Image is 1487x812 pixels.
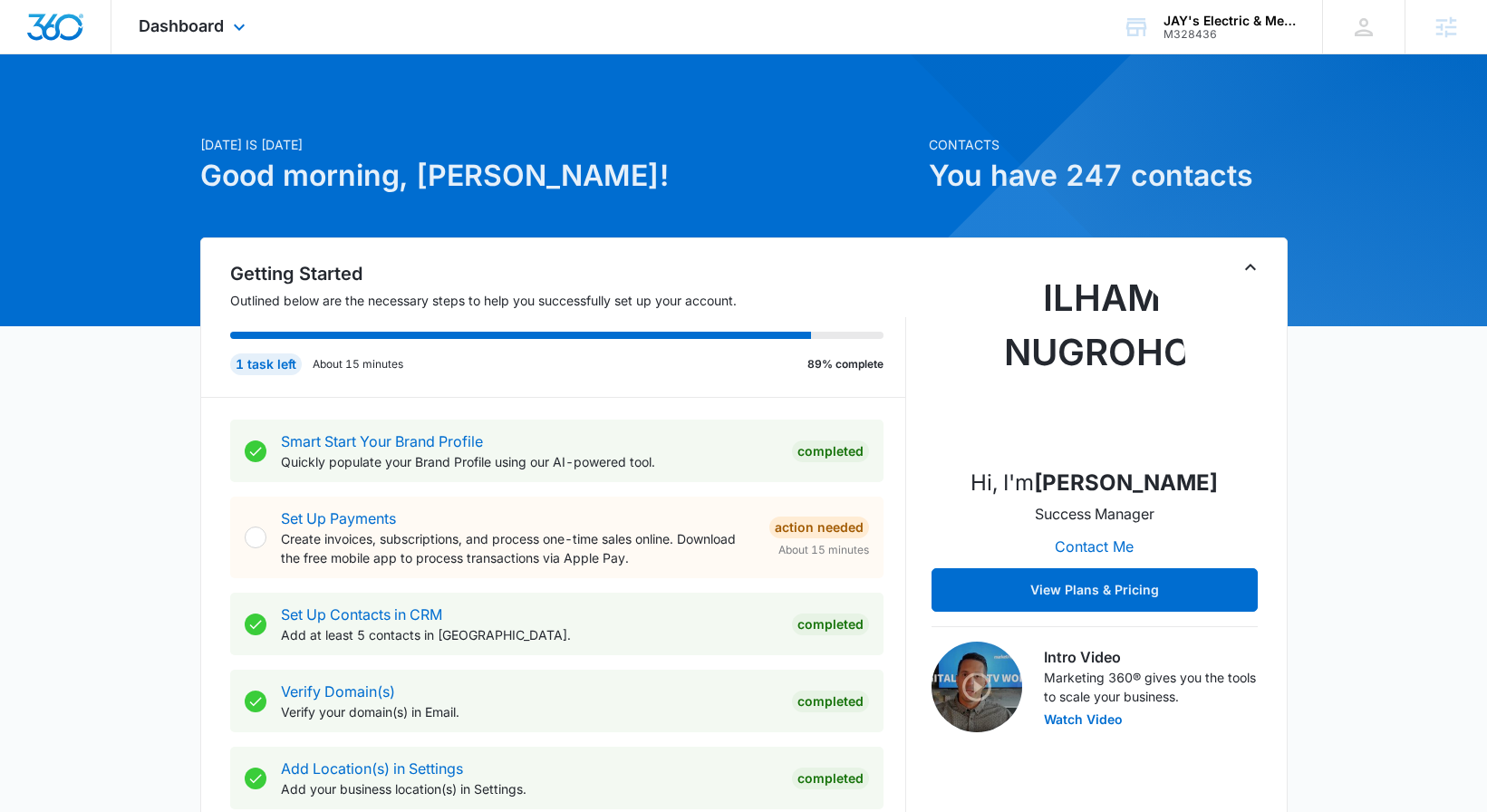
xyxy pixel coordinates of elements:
p: 89% complete [807,356,884,372]
h2: Getting Started [230,260,906,287]
img: Ilham Nugroho [1004,271,1185,452]
a: Add Location(s) in Settings [281,759,463,778]
strong: [PERSON_NAME] [1034,469,1218,496]
p: Contacts [929,135,1288,154]
p: Add at least 5 contacts in [GEOGRAPHIC_DATA]. [281,625,777,644]
h3: Intro Video [1044,646,1258,668]
p: Success Manager [1035,503,1154,525]
a: Verify Domain(s) [281,682,395,701]
p: Outlined below are the necessary steps to help you successfully set up your account. [230,291,906,310]
span: Dashboard [139,16,224,35]
span: About 15 minutes [778,542,869,558]
h1: You have 247 contacts [929,154,1288,198]
p: Verify your domain(s) in Email. [281,702,777,721]
div: Completed [792,768,869,789]
div: Action Needed [769,517,869,538]
button: Toggle Collapse [1240,256,1261,278]
div: Completed [792,614,869,635]
p: Hi, I'm [970,467,1218,499]
p: Quickly populate your Brand Profile using our AI-powered tool. [281,452,777,471]
button: Contact Me [1037,525,1152,568]
div: 1 task left [230,353,302,375]
div: account id [1164,28,1296,41]
h1: Good morning, [PERSON_NAME]! [200,154,918,198]
button: Watch Video [1044,713,1123,726]
p: [DATE] is [DATE] [200,135,918,154]
div: Completed [792,691,869,712]
a: Set Up Contacts in CRM [281,605,442,623]
p: Create invoices, subscriptions, and process one-time sales online. Download the free mobile app t... [281,529,755,567]
a: Set Up Payments [281,509,396,527]
a: Smart Start Your Brand Profile [281,432,483,450]
button: View Plans & Pricing [932,568,1258,612]
img: Intro Video [932,642,1022,732]
p: Marketing 360® gives you the tools to scale your business. [1044,668,1258,706]
div: account name [1164,14,1296,28]
p: Add your business location(s) in Settings. [281,779,777,798]
p: About 15 minutes [313,356,403,372]
div: Completed [792,440,869,462]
